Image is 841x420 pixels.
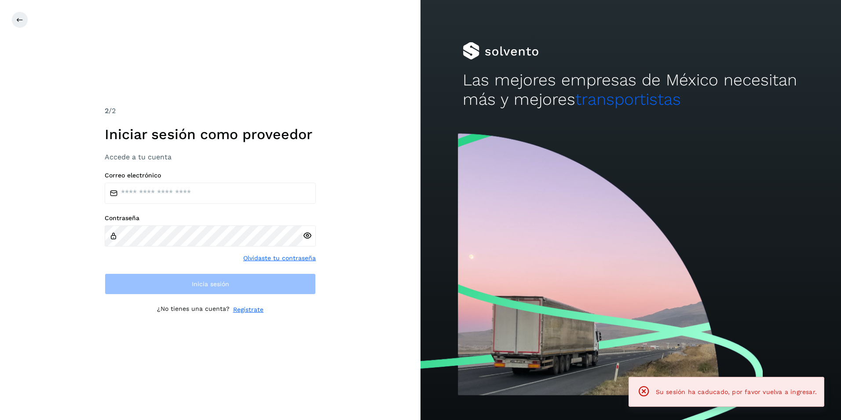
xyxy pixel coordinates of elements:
[243,254,316,263] a: Olvidaste tu contraseña
[575,90,681,109] span: transportistas
[105,214,316,222] label: Contraseña
[463,70,799,110] h2: Las mejores empresas de México necesitan más y mejores
[656,388,817,395] span: Su sesión ha caducado, por favor vuelva a ingresar.
[157,305,230,314] p: ¿No tienes una cuenta?
[105,153,316,161] h3: Accede a tu cuenta
[192,281,229,287] span: Inicia sesión
[105,107,109,115] span: 2
[105,126,316,143] h1: Iniciar sesión como proveedor
[105,106,316,116] div: /2
[105,273,316,295] button: Inicia sesión
[233,305,263,314] a: Regístrate
[105,172,316,179] label: Correo electrónico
